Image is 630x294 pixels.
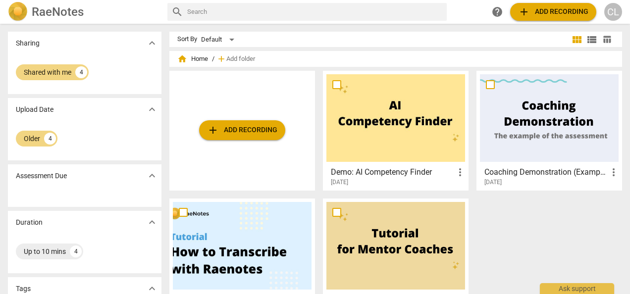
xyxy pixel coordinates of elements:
[491,6,503,18] span: help
[146,37,158,49] span: expand_more
[145,215,159,230] button: Show more
[44,133,56,145] div: 4
[480,74,619,186] a: Coaching Demonstration (Example)[DATE]
[171,6,183,18] span: search
[16,38,40,49] p: Sharing
[177,54,187,64] span: home
[16,171,67,181] p: Assessment Due
[24,246,66,256] div: Up to 10 mins
[586,34,598,46] span: view_list
[8,2,28,22] img: Logo
[145,36,159,50] button: Show more
[454,166,466,178] span: more_vert
[570,32,584,47] button: Tile view
[24,134,40,144] div: Older
[16,217,43,228] p: Duration
[145,102,159,117] button: Show more
[16,284,31,294] p: Tags
[540,283,614,294] div: Ask support
[75,66,87,78] div: 4
[201,32,238,48] div: Default
[331,166,454,178] h3: Demo: AI Competency Finder
[187,4,443,20] input: Search
[608,166,620,178] span: more_vert
[518,6,530,18] span: add
[16,104,53,115] p: Upload Date
[207,124,277,136] span: Add recording
[604,3,622,21] button: CL
[207,124,219,136] span: add
[8,2,159,22] a: LogoRaeNotes
[484,178,502,187] span: [DATE]
[584,32,599,47] button: List view
[24,67,71,77] div: Shared with me
[602,35,612,44] span: table_chart
[212,55,214,63] span: /
[326,74,465,186] a: Demo: AI Competency Finder[DATE]
[199,120,285,140] button: Upload
[32,5,84,19] h2: RaeNotes
[484,166,608,178] h3: Coaching Demonstration (Example)
[571,34,583,46] span: view_module
[216,54,226,64] span: add
[226,55,255,63] span: Add folder
[177,36,197,43] div: Sort By
[510,3,596,21] button: Upload
[146,170,158,182] span: expand_more
[599,32,614,47] button: Table view
[177,54,208,64] span: Home
[146,103,158,115] span: expand_more
[518,6,588,18] span: Add recording
[488,3,506,21] a: Help
[146,216,158,228] span: expand_more
[331,178,348,187] span: [DATE]
[145,168,159,183] button: Show more
[70,245,82,257] div: 4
